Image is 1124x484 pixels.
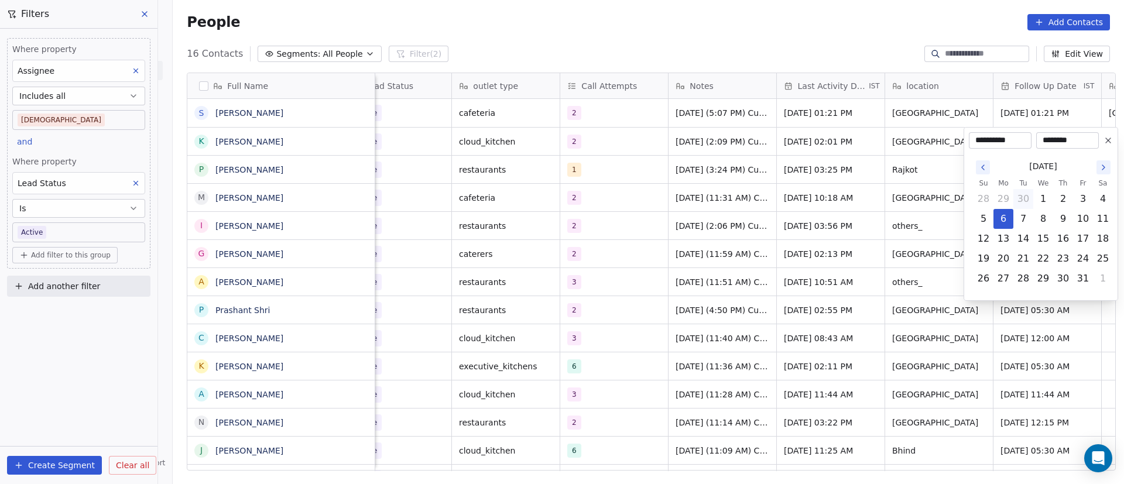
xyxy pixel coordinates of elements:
button: Monday, October 6th, 2025, selected [994,210,1013,228]
button: Friday, October 10th, 2025 [1074,210,1092,228]
button: Thursday, October 9th, 2025 [1054,210,1072,228]
button: Thursday, October 23rd, 2025 [1054,249,1072,268]
button: Saturday, November 1st, 2025 [1094,269,1112,288]
button: Friday, October 17th, 2025 [1074,229,1092,248]
button: Sunday, September 28th, 2025 [974,190,993,208]
button: Wednesday, October 29th, 2025 [1034,269,1053,288]
button: Wednesday, October 15th, 2025 [1034,229,1053,248]
button: Tuesday, October 21st, 2025 [1014,249,1033,268]
button: Monday, October 27th, 2025 [994,269,1013,288]
button: Saturday, October 25th, 2025 [1094,249,1112,268]
button: Saturday, October 4th, 2025 [1094,190,1112,208]
button: Sunday, October 12th, 2025 [974,229,993,248]
th: Thursday [1053,177,1073,189]
button: Tuesday, October 14th, 2025 [1014,229,1033,248]
th: Saturday [1093,177,1113,189]
button: Friday, October 3rd, 2025 [1074,190,1092,208]
button: Friday, October 24th, 2025 [1074,249,1092,268]
button: Tuesday, October 7th, 2025 [1014,210,1033,228]
button: Sunday, October 26th, 2025 [974,269,993,288]
button: Friday, October 31st, 2025 [1074,269,1092,288]
button: Thursday, October 16th, 2025 [1054,229,1072,248]
button: Go to the Next Month [1096,160,1111,174]
button: Go to the Previous Month [976,160,990,174]
button: Sunday, October 5th, 2025 [974,210,993,228]
th: Monday [993,177,1013,189]
th: Wednesday [1033,177,1053,189]
th: Sunday [974,177,993,189]
button: Wednesday, October 8th, 2025 [1034,210,1053,228]
button: Monday, October 20th, 2025 [994,249,1013,268]
button: Saturday, October 18th, 2025 [1094,229,1112,248]
button: Wednesday, October 22nd, 2025 [1034,249,1053,268]
button: Monday, October 13th, 2025 [994,229,1013,248]
table: October 2025 [974,177,1113,289]
button: Thursday, October 30th, 2025 [1054,269,1072,288]
button: Tuesday, October 28th, 2025 [1014,269,1033,288]
button: Sunday, October 19th, 2025 [974,249,993,268]
th: Friday [1073,177,1093,189]
button: Wednesday, October 1st, 2025 [1034,190,1053,208]
button: Thursday, October 2nd, 2025 [1054,190,1072,208]
button: Saturday, October 11th, 2025 [1094,210,1112,228]
span: [DATE] [1029,160,1057,173]
button: Today, Tuesday, September 30th, 2025 [1014,190,1033,208]
button: Monday, September 29th, 2025 [994,190,1013,208]
th: Tuesday [1013,177,1033,189]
